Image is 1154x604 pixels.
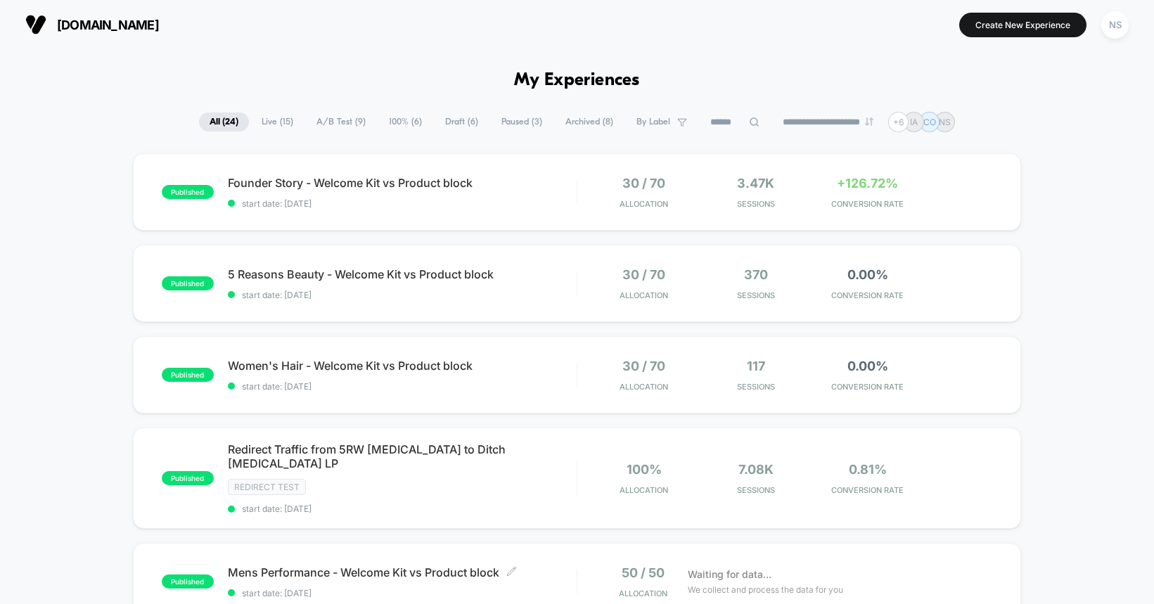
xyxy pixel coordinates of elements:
span: Redirect Test [228,479,306,495]
span: Waiting for data... [688,567,771,582]
span: 7.08k [738,462,774,477]
span: Allocation [620,382,668,392]
span: A/B Test ( 9 ) [306,113,376,131]
span: Paused ( 3 ) [491,113,553,131]
span: 117 [747,359,765,373]
span: We collect and process the data for you [688,583,843,596]
span: published [162,574,214,589]
p: NS [939,117,951,127]
span: CONVERSION RATE [815,485,920,495]
span: 0.00% [847,359,888,373]
span: start date: [DATE] [228,381,577,392]
span: start date: [DATE] [228,290,577,300]
span: All ( 24 ) [199,113,249,131]
span: 30 / 70 [622,176,665,191]
span: Sessions [703,290,808,300]
button: [DOMAIN_NAME] [21,13,163,36]
span: CONVERSION RATE [815,290,920,300]
span: CONVERSION RATE [815,382,920,392]
span: Women's Hair - Welcome Kit vs Product block [228,359,577,373]
span: Live ( 15 ) [251,113,304,131]
span: Sessions [703,485,808,495]
span: start date: [DATE] [228,198,577,209]
span: 3.47k [737,176,774,191]
span: published [162,471,214,485]
span: Founder Story - Welcome Kit vs Product block [228,176,577,190]
img: Visually logo [25,14,46,35]
span: Allocation [620,290,668,300]
span: Allocation [620,199,668,209]
span: 30 / 70 [622,267,665,282]
span: published [162,368,214,382]
span: Archived ( 8 ) [555,113,624,131]
button: Create New Experience [959,13,1086,37]
h1: My Experiences [514,70,640,91]
span: start date: [DATE] [228,503,577,514]
span: 5 Reasons Beauty - Welcome Kit vs Product block [228,267,577,281]
span: Draft ( 6 ) [435,113,489,131]
span: 50 / 50 [622,565,665,580]
div: + 6 [888,112,909,132]
span: Allocation [619,589,667,598]
span: 100% [627,462,662,477]
span: start date: [DATE] [228,588,577,598]
span: Sessions [703,382,808,392]
img: end [865,117,873,126]
span: 0.81% [849,462,887,477]
span: By Label [636,117,670,127]
span: Mens Performance - Welcome Kit vs Product block [228,565,577,579]
span: Allocation [620,485,668,495]
button: NS [1097,11,1133,39]
span: published [162,276,214,290]
span: 0.00% [847,267,888,282]
span: 30 / 70 [622,359,665,373]
span: Sessions [703,199,808,209]
span: published [162,185,214,199]
span: 370 [744,267,768,282]
span: +126.72% [837,176,898,191]
span: Redirect Traffic from 5RW [MEDICAL_DATA] to Ditch [MEDICAL_DATA] LP [228,442,577,470]
p: IA [910,117,918,127]
span: [DOMAIN_NAME] [57,18,159,32]
p: CO [923,117,936,127]
div: NS [1101,11,1129,39]
span: CONVERSION RATE [815,199,920,209]
span: 100% ( 6 ) [378,113,432,131]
